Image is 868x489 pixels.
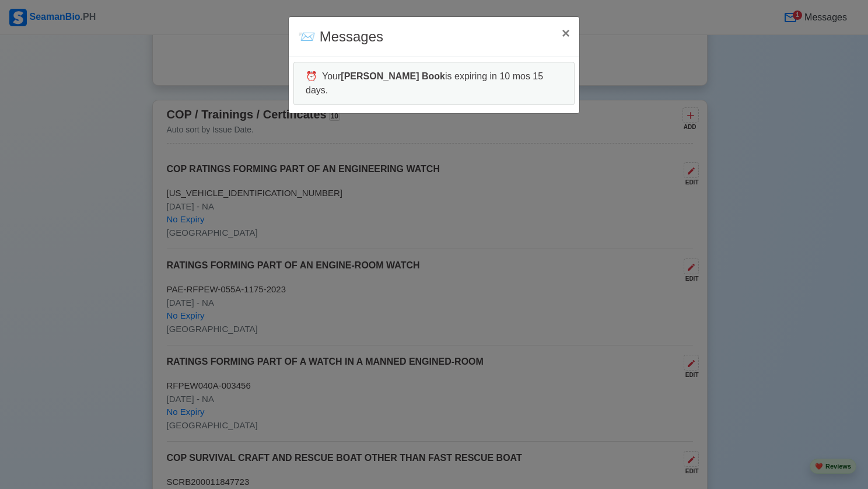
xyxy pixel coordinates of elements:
[298,29,316,44] span: messages
[341,71,445,81] b: [PERSON_NAME] Book
[562,25,570,41] span: ×
[293,62,575,105] div: Your is expiring in 10 mos 15 days.
[298,26,383,47] div: Messages
[306,71,317,81] span: ⏰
